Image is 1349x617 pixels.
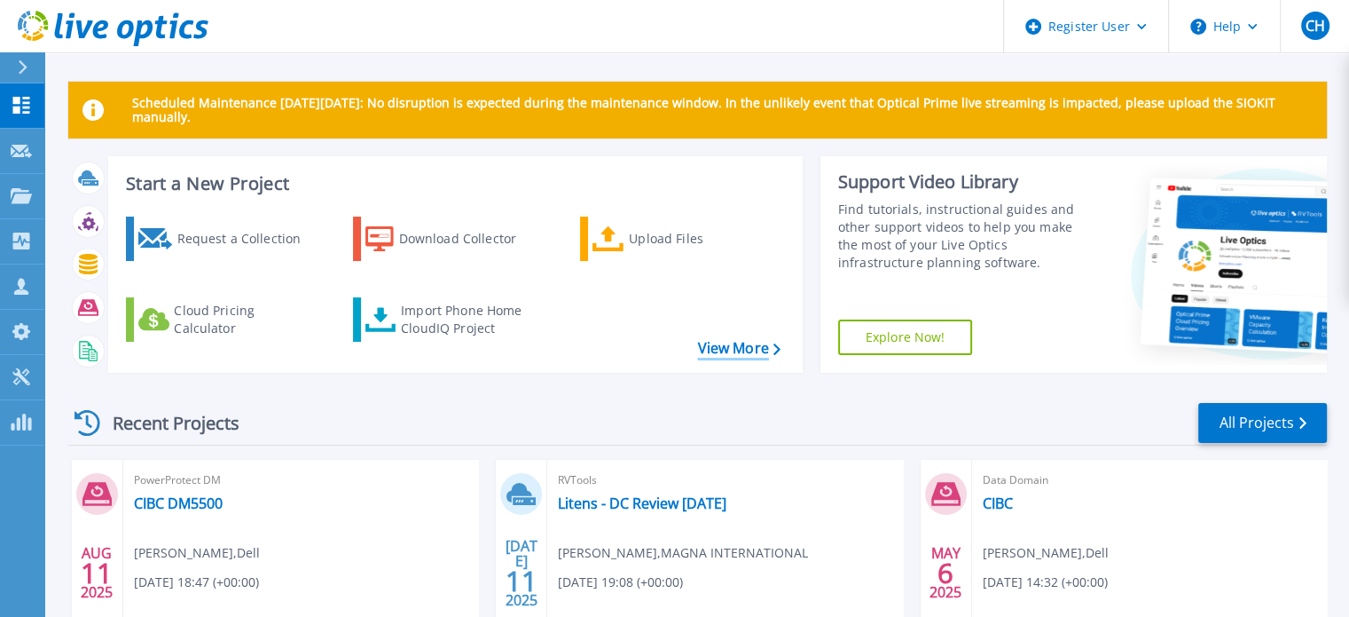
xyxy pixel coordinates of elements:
a: Explore Now! [838,320,973,355]
div: AUG 2025 [80,541,114,605]
div: [DATE] 2025 [505,541,538,605]
a: Request a Collection [126,217,324,261]
a: CIBC [983,494,1013,512]
span: [PERSON_NAME] , MAGNA INTERNATIONAL [558,543,808,563]
span: 11 [506,573,537,589]
div: Find tutorials, instructional guides and other support videos to help you make the most of your L... [838,201,1093,272]
a: CIBC DM5500 [134,494,223,512]
div: Download Collector [399,221,541,257]
h3: Start a New Project [126,174,780,194]
div: Cloud Pricing Calculator [174,302,316,337]
span: [DATE] 19:08 (+00:00) [558,573,683,592]
span: 6 [937,566,953,581]
div: Upload Files [629,221,771,257]
a: Litens - DC Review [DATE] [558,494,726,512]
a: Upload Files [580,217,778,261]
div: Support Video Library [838,170,1093,194]
div: Recent Projects [68,401,263,445]
div: MAY 2025 [929,541,962,605]
div: Request a Collection [176,221,318,257]
span: [PERSON_NAME] , Dell [134,543,260,563]
span: CH [1305,19,1324,33]
a: All Projects [1198,403,1327,443]
span: Data Domain [983,471,1316,490]
span: [DATE] 18:47 (+00:00) [134,573,259,592]
a: View More [697,340,780,357]
span: RVTools [558,471,891,490]
a: Cloud Pricing Calculator [126,297,324,342]
div: Import Phone Home CloudIQ Project [401,302,539,337]
span: [DATE] 14:32 (+00:00) [983,573,1108,592]
span: PowerProtect DM [134,471,467,490]
p: Scheduled Maintenance [DATE][DATE]: No disruption is expected during the maintenance window. In t... [132,96,1313,124]
span: [PERSON_NAME] , Dell [983,543,1109,563]
a: Download Collector [353,217,551,261]
span: 11 [81,566,113,581]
